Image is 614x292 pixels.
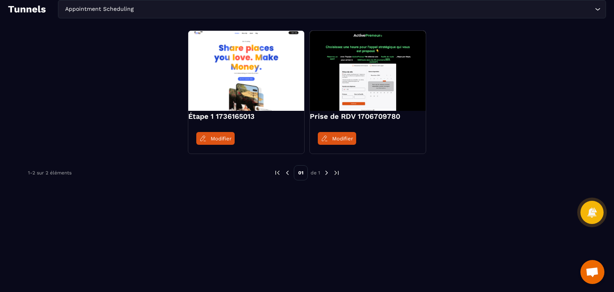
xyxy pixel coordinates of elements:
input: Search for option [135,5,593,14]
img: prev [274,169,281,176]
img: prev [284,169,291,176]
div: Mở cuộc trò chuyện [580,260,604,284]
span: Modifier [332,136,353,142]
span: Appointment Scheduling [63,5,135,14]
img: next [323,169,330,176]
p: de 1 [311,170,320,176]
h4: Prise de RDV 1706709780 [310,111,426,122]
a: Modifier [196,132,235,145]
img: image [188,31,304,111]
a: Modifier [318,132,356,145]
p: 1-2 sur 2 éléments [28,170,72,176]
img: image [310,31,426,111]
img: next [333,169,340,176]
h2: Tunnels [8,1,46,17]
h4: Étape 1 1736165013 [188,111,304,122]
span: Modifier [211,136,231,142]
p: 01 [294,165,308,180]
